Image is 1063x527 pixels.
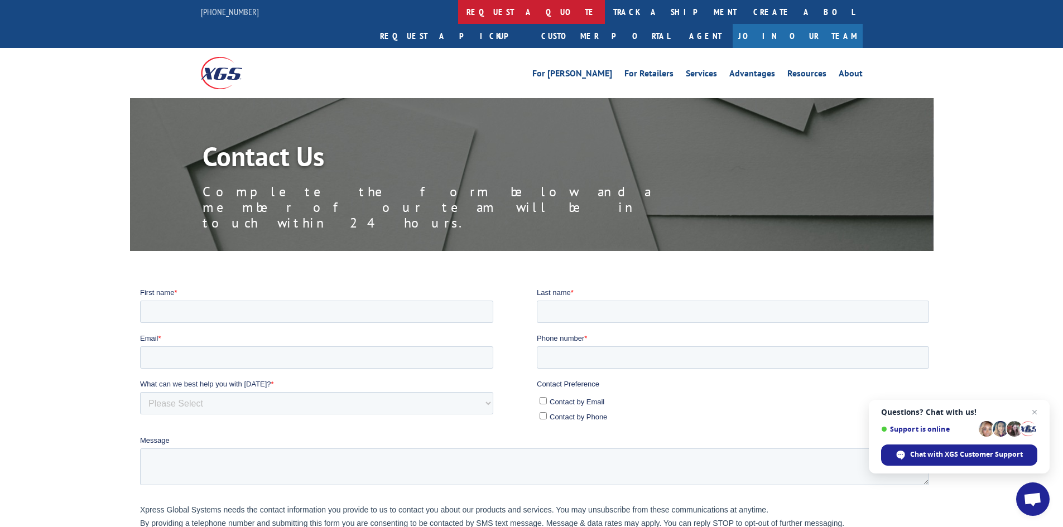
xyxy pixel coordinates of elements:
[729,69,775,81] a: Advantages
[1028,405,1041,419] span: Close chat
[881,444,1037,466] div: Chat with XGS Customer Support
[787,69,826,81] a: Resources
[881,408,1037,417] span: Questions? Chat with us!
[533,24,678,48] a: Customer Portal
[733,24,863,48] a: Join Our Team
[686,69,717,81] a: Services
[624,69,674,81] a: For Retailers
[203,143,705,175] h1: Contact Us
[203,184,705,231] p: Complete the form below and a member of our team will be in touch within 24 hours.
[910,449,1023,460] span: Chat with XGS Customer Support
[372,24,533,48] a: Request a pickup
[839,69,863,81] a: About
[678,24,733,48] a: Agent
[1016,482,1050,516] div: Open chat
[881,425,975,433] span: Support is online
[532,69,612,81] a: For [PERSON_NAME]
[201,6,259,17] a: [PHONE_NUMBER]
